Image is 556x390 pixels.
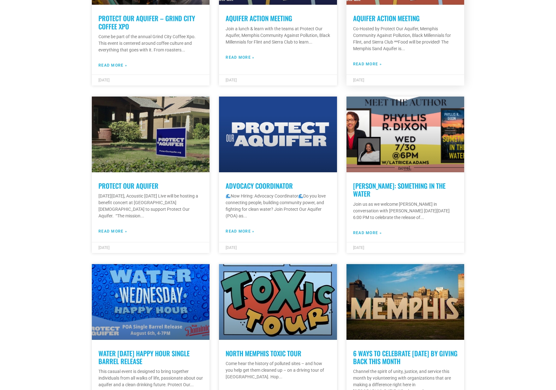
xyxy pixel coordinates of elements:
a: Read more about Advocacy Coordinator [226,228,254,234]
img: 🌊 [299,194,303,198]
a: Read more about PHYLLIS R. DIXON: SOMETHING IN THE WATER [353,230,382,236]
a: Read more about Protect Our Aquifer [98,228,127,234]
span: [DATE] [226,78,237,82]
a: Protect Our Aquifer [98,181,158,191]
p: Join us as we welcome [PERSON_NAME] in conversation with [PERSON_NAME] [DATE][DATE] 6:00 PM to ce... [353,201,458,221]
a: Read more about Aquifer Action Meeting [353,61,382,67]
a: Aquifer Action Meeting [226,13,292,23]
p: This casual event is designed to bring together individuals from all walks of life, passionate ab... [98,368,203,388]
a: Blue graphic with water droplets promotes "Water Wednesday Happy Hour," highlighting a special Si... [92,264,210,340]
a: A graphic reads "Protect Our Aquifer presents a Toxic Tour of North Memphis" in bold, colorful le... [219,264,337,340]
p: Join a lunch & learn with the teams at Protect Our Aquifer, Memphis Community Against Pollution, ... [226,26,330,45]
img: 🌊 [226,194,230,198]
span: [DATE] [353,78,364,82]
a: Advocacy Coordinator [226,181,293,191]
p: Now Hiring: Advocacy Coordinator Do you love connecting people, building community power, and fig... [226,193,330,219]
a: 6 ways to celebrate [DATE] by giving back this month [353,348,458,366]
p: Co-Hosted by Protect Our Aquifer, Memphis Community Against Pollution, Black Millennials for Flin... [353,26,458,52]
span: [DATE] [98,245,109,250]
p: [DATE][DATE], Acoustic [DATE] Live will be hosting a benefit concert at [GEOGRAPHIC_DATA][DEMOGRA... [98,193,203,219]
p: Come hear the history of polluted sites – and how you help get them cleaned up – on a driving tou... [226,360,330,380]
a: Read more about Aquifer Action Meeting [226,55,254,60]
a: NORTH MEMPHIS TOXIC TOUR [226,348,301,358]
span: [DATE] [226,245,237,250]
a: White text on a blue background reads "PROTECT OUR AQUIFER" in bold capital letters, with "OUR" i... [219,97,337,172]
span: [DATE] [98,78,109,82]
a: Protect our Aquifer – Grind City Coffee Xpo [98,13,195,31]
a: Large white letters spelling "MEMPHIS" stand in front of downtown buildings under a blue sky with... [346,264,464,340]
p: Come be part of the annual Grind City Coffee Xpo. This event is centered around coffee culture an... [98,33,203,53]
a: [PERSON_NAME]: SOMETHING IN THE WATER [353,181,446,198]
span: [DATE] [353,245,364,250]
a: Read more about Protect our Aquifer – Grind City Coffee Xpo [98,62,127,68]
a: Event flyer features photos of Phyllis R. Dixon, the book cover for "Something in the Water," and... [346,97,464,172]
a: Aquifer Action Meeting [353,13,420,23]
a: Water [DATE] Happy Hour Single Barrel Release [98,348,190,366]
